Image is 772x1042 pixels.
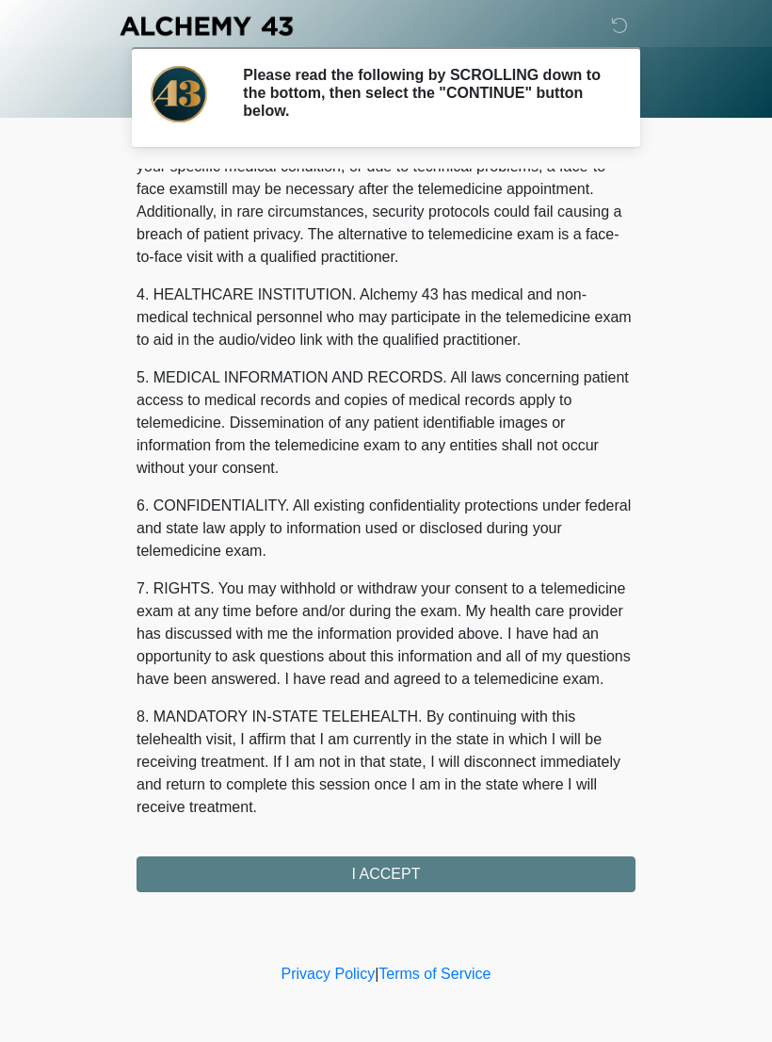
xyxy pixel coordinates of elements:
[137,706,635,819] p: 8. MANDATORY IN-STATE TELEHEALTH. By continuing with this telehealth visit, I affirm that I am cu...
[137,366,635,480] p: 5. MEDICAL INFORMATION AND RECORDS. All laws concerning patient access to medical records and cop...
[378,966,491,982] a: Terms of Service
[137,284,635,351] p: 4. HEALTHCARE INSTITUTION. Alchemy 43 has medical and non-medical technical personnel who may par...
[243,66,607,121] h2: Please read the following by SCROLLING down to the bottom, then select the "CONTINUE" button below.
[118,14,295,38] img: Alchemy 43 Logo
[137,495,635,562] p: 6. CONFIDENTIALITY. All existing confidentiality protections under federal and state law apply to...
[375,966,378,982] a: |
[137,578,635,691] p: 7. RIGHTS. You may withhold or withdraw your consent to a telemedicine exam at any time before an...
[281,966,376,982] a: Privacy Policy
[151,66,207,122] img: Agent Avatar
